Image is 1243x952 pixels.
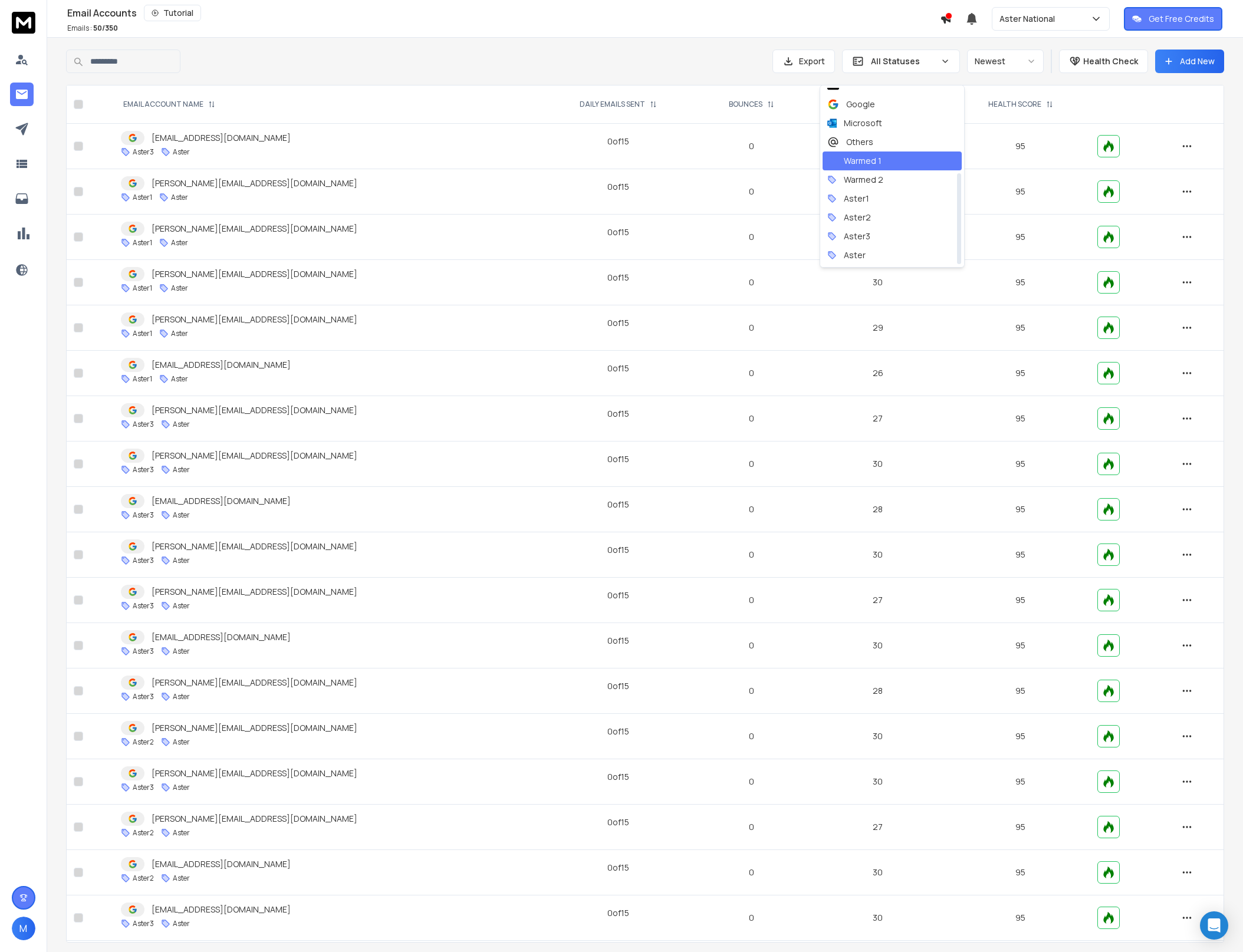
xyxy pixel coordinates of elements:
td: 95 [951,532,1090,578]
button: Health Check [1059,50,1148,73]
div: 0 of 15 [607,589,629,601]
p: [PERSON_NAME][EMAIL_ADDRESS][DOMAIN_NAME] [152,177,357,189]
p: [PERSON_NAME][EMAIL_ADDRESS][DOMAIN_NAME] [152,586,357,598]
p: [PERSON_NAME][EMAIL_ADDRESS][DOMAIN_NAME] [152,450,357,462]
button: Tutorial [144,5,201,21]
td: 30 [805,714,951,759]
p: Aster3 [133,147,154,157]
div: 0 of 15 [607,726,629,737]
button: Add New [1155,50,1224,73]
p: [EMAIL_ADDRESS][DOMAIN_NAME] [152,359,291,371]
p: Aster1 [133,284,152,293]
p: Aster [173,510,190,520]
p: Aster1 [133,329,152,338]
div: Warmed 1 [827,155,882,167]
p: [PERSON_NAME][EMAIL_ADDRESS][DOMAIN_NAME] [152,541,357,552]
p: Aster3 [133,692,154,701]
p: Aster2 [133,737,154,747]
td: 95 [951,305,1090,351]
div: 0 of 15 [607,816,629,828]
p: Aster2 [133,874,154,883]
div: 0 of 15 [607,363,629,374]
p: Aster3 [133,420,154,429]
p: 0 [705,912,798,924]
td: 30 [805,895,951,941]
p: Emails : [67,24,118,33]
td: 28 [805,487,951,532]
p: Aster3 [133,465,154,475]
td: 29 [805,215,951,260]
p: Aster [173,828,190,838]
p: [PERSON_NAME][EMAIL_ADDRESS][DOMAIN_NAME] [152,677,357,689]
td: 95 [951,759,1090,805]
td: 27 [805,578,951,623]
div: 0 of 15 [607,771,629,783]
div: EMAIL ACCOUNT NAME [123,100,215,109]
div: 0 of 15 [607,907,629,919]
p: 0 [705,867,798,878]
td: 95 [951,260,1090,305]
p: Aster [171,374,188,384]
button: M [12,917,35,940]
p: Aster [173,465,190,475]
p: [EMAIL_ADDRESS][DOMAIN_NAME] [152,495,291,507]
p: Get Free Credits [1149,13,1214,25]
p: 0 [705,458,798,470]
td: 27 [805,396,951,442]
td: 95 [951,215,1090,260]
p: 0 [705,821,798,833]
p: Aster3 [133,510,154,520]
p: Aster3 [133,601,154,611]
p: 0 [705,231,798,243]
p: DAILY EMAILS SENT [580,100,645,109]
p: Aster [173,556,190,565]
div: Others [827,136,873,148]
td: 95 [951,351,1090,396]
p: [PERSON_NAME][EMAIL_ADDRESS][DOMAIN_NAME] [152,767,357,779]
td: 29 [805,305,951,351]
div: Warmed 2 [827,174,883,186]
td: 95 [951,805,1090,850]
div: 0 of 15 [607,635,629,647]
div: 0 of 15 [607,181,629,193]
p: Aster [173,737,190,747]
p: Aster [171,193,188,202]
td: 95 [951,124,1090,169]
div: 0 of 15 [607,499,629,510]
p: Aster3 [133,783,154,792]
p: 0 [705,413,798,424]
td: 95 [951,578,1090,623]
p: Aster [173,420,190,429]
td: 95 [951,169,1090,215]
p: Aster3 [133,647,154,656]
button: Export [772,50,835,73]
td: 30 [805,260,951,305]
p: [PERSON_NAME][EMAIL_ADDRESS][DOMAIN_NAME] [152,314,357,325]
p: 0 [705,776,798,788]
div: 0 of 15 [607,862,629,874]
td: 28 [805,124,951,169]
td: 30 [805,759,951,805]
p: Health Check [1083,55,1138,67]
p: HEALTH SCORE [988,100,1041,109]
p: [EMAIL_ADDRESS][DOMAIN_NAME] [152,858,291,870]
p: Aster1 [133,193,152,202]
td: 27 [805,805,951,850]
td: 95 [951,396,1090,442]
div: 0 of 15 [607,680,629,692]
div: Aster2 [827,212,871,223]
p: [PERSON_NAME][EMAIL_ADDRESS][DOMAIN_NAME] [152,404,357,416]
p: Aster3 [133,556,154,565]
p: Aster [173,874,190,883]
td: 30 [805,532,951,578]
p: Aster [171,238,188,248]
td: 95 [951,442,1090,487]
td: 30 [805,623,951,668]
div: 0 of 15 [607,544,629,556]
div: 0 of 15 [607,317,629,329]
p: All Statuses [871,55,936,67]
td: 30 [805,850,951,895]
td: 30 [805,442,951,487]
p: Aster [173,601,190,611]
